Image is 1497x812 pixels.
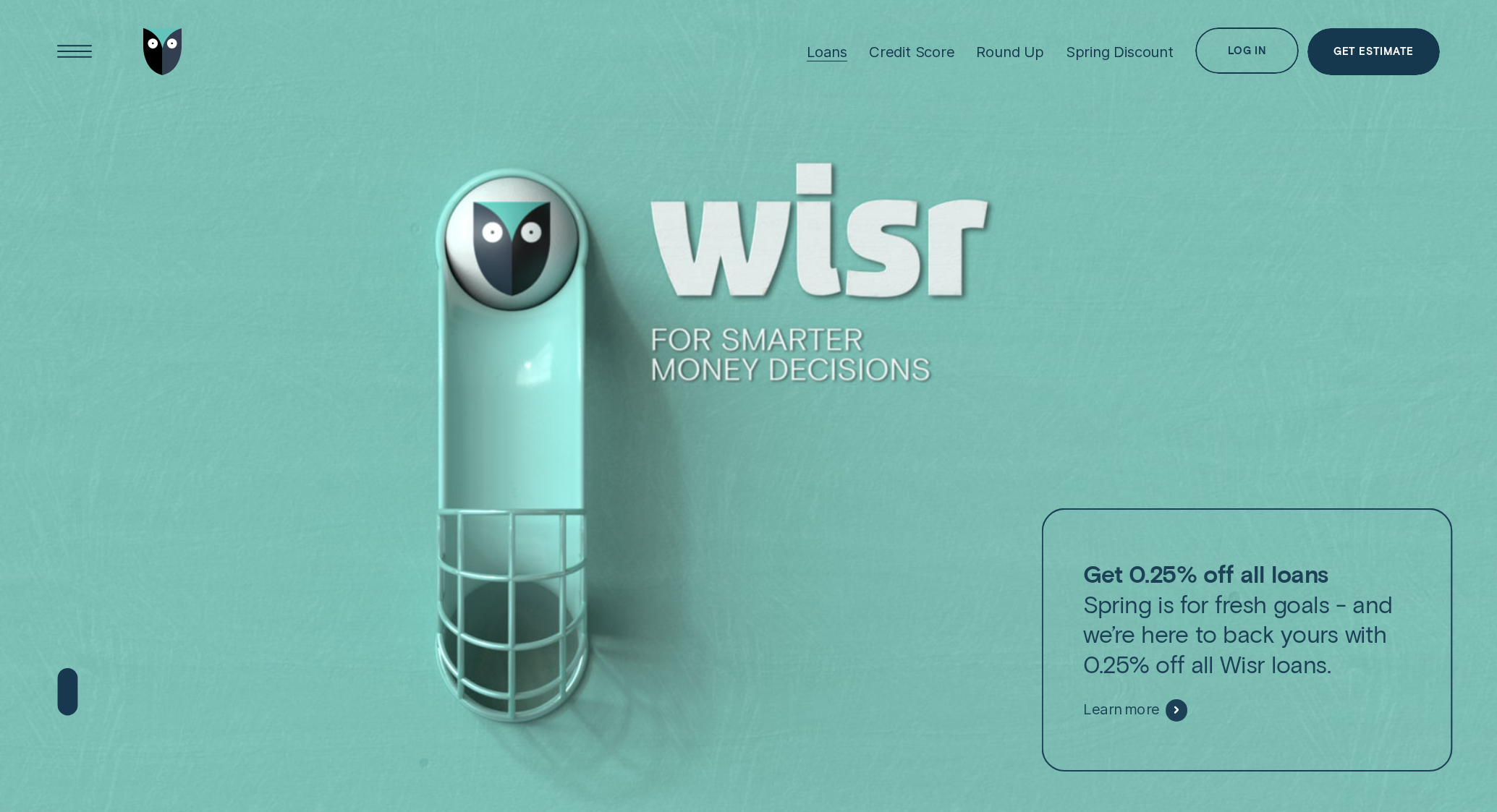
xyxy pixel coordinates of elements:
[869,43,955,61] div: Credit Score
[1083,701,1160,720] span: Learn more
[1066,43,1174,61] div: Spring Discount
[143,28,182,75] img: Wisr
[1083,559,1411,679] p: Spring is for fresh goals - and we’re here to back yours with 0.25% off all Wisr loans.
[1307,28,1440,75] a: Get Estimate
[976,43,1043,61] div: Round Up
[1195,27,1299,74] button: Log in
[807,43,847,61] div: Loans
[51,28,98,75] button: Open Menu
[1042,508,1452,772] a: Get 0.25% off all loansSpring is for fresh goals - and we’re here to back yours with 0.25% off al...
[1083,559,1328,587] strong: Get 0.25% off all loans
